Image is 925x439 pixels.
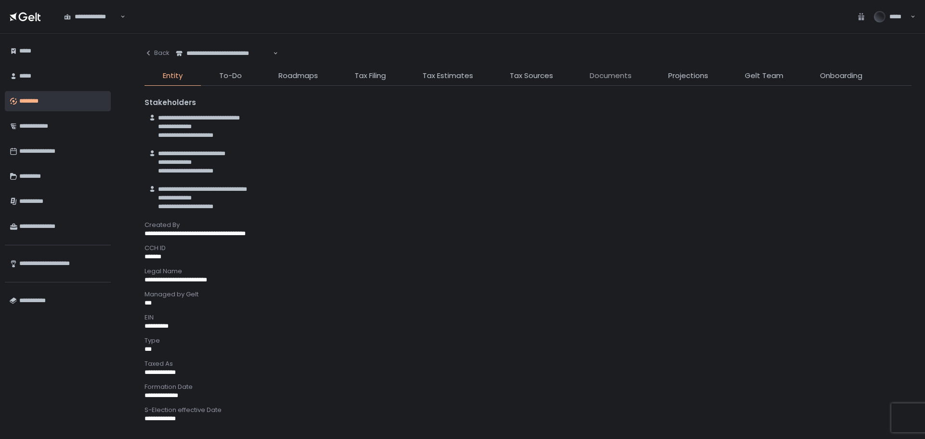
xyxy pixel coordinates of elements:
[145,359,912,368] div: Taxed As
[145,49,170,57] div: Back
[145,406,912,414] div: S-Election effective Date
[745,70,783,81] span: Gelt Team
[145,43,170,63] button: Back
[820,70,862,81] span: Onboarding
[145,429,912,438] div: Entity Activity
[119,12,119,22] input: Search for option
[668,70,708,81] span: Projections
[170,43,278,64] div: Search for option
[163,70,183,81] span: Entity
[590,70,632,81] span: Documents
[219,70,242,81] span: To-Do
[510,70,553,81] span: Tax Sources
[145,336,912,345] div: Type
[355,70,386,81] span: Tax Filing
[145,313,912,322] div: EIN
[145,221,912,229] div: Created By
[145,267,912,276] div: Legal Name
[423,70,473,81] span: Tax Estimates
[145,290,912,299] div: Managed by Gelt
[145,383,912,391] div: Formation Date
[145,244,912,253] div: CCH ID
[145,97,912,108] div: Stakeholders
[278,70,318,81] span: Roadmaps
[58,7,125,27] div: Search for option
